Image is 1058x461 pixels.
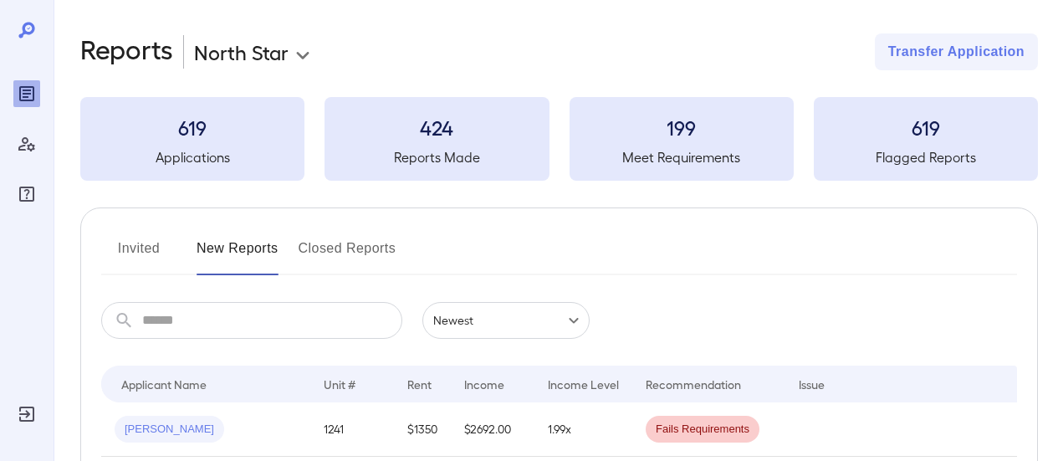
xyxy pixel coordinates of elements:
div: Reports [13,80,40,107]
summary: 619Applications424Reports Made199Meet Requirements619Flagged Reports [80,97,1038,181]
h5: Meet Requirements [570,147,794,167]
button: New Reports [197,235,279,275]
div: Rent [407,374,434,394]
button: Closed Reports [299,235,396,275]
div: Unit # [324,374,355,394]
h5: Applications [80,147,304,167]
div: Manage Users [13,131,40,157]
h3: 199 [570,114,794,141]
div: FAQ [13,181,40,207]
td: 1.99x [534,402,632,457]
div: Income [464,374,504,394]
span: Fails Requirements [646,422,759,438]
button: Invited [101,235,176,275]
td: 1241 [310,402,394,457]
h5: Reports Made [325,147,549,167]
button: Transfer Application [875,33,1038,70]
h3: 424 [325,114,549,141]
span: [PERSON_NAME] [115,422,224,438]
div: Newest [422,302,590,339]
h3: 619 [80,114,304,141]
td: $1350 [394,402,451,457]
div: Log Out [13,401,40,428]
div: Recommendation [646,374,741,394]
h3: 619 [814,114,1038,141]
td: $2692.00 [451,402,534,457]
p: North Star [194,38,289,65]
div: Issue [799,374,825,394]
div: Applicant Name [121,374,207,394]
h5: Flagged Reports [814,147,1038,167]
div: Income Level [548,374,619,394]
h2: Reports [80,33,173,70]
